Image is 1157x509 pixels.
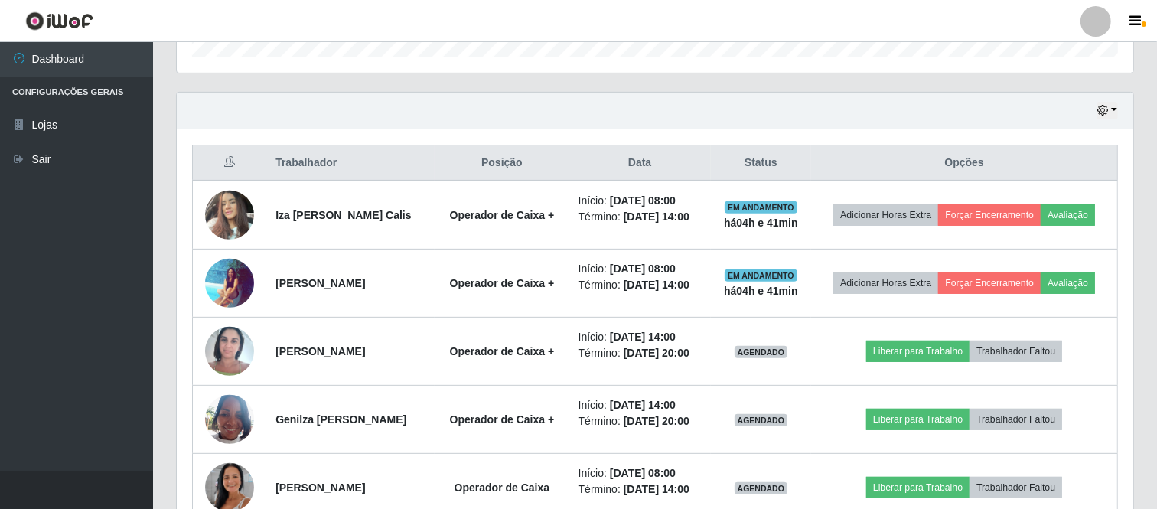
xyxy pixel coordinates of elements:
[275,277,365,289] strong: [PERSON_NAME]
[450,277,555,289] strong: Operador de Caixa +
[578,193,702,209] li: Início:
[724,217,798,229] strong: há 04 h e 41 min
[578,209,702,225] li: Término:
[711,145,812,181] th: Status
[811,145,1117,181] th: Opções
[455,481,550,494] strong: Operador de Caixa
[578,481,702,498] li: Término:
[724,285,798,297] strong: há 04 h e 41 min
[970,409,1062,430] button: Trabalhador Faltou
[866,477,970,498] button: Liberar para Trabalho
[578,345,702,361] li: Término:
[866,341,970,362] button: Liberar para Trabalho
[578,261,702,277] li: Início:
[610,263,676,275] time: [DATE] 08:00
[578,413,702,429] li: Término:
[610,331,676,343] time: [DATE] 14:00
[866,409,970,430] button: Liberar para Trabalho
[970,341,1062,362] button: Trabalhador Faltou
[275,481,365,494] strong: [PERSON_NAME]
[725,201,797,214] span: EM ANDAMENTO
[624,210,689,223] time: [DATE] 14:00
[578,329,702,345] li: Início:
[578,277,702,293] li: Término:
[624,415,689,427] time: [DATE] 20:00
[735,414,788,426] span: AGENDADO
[610,194,676,207] time: [DATE] 08:00
[938,272,1041,294] button: Forçar Encerramento
[833,272,938,294] button: Adicionar Horas Extra
[725,269,797,282] span: EM ANDAMENTO
[275,345,365,357] strong: [PERSON_NAME]
[275,209,411,221] strong: Iza [PERSON_NAME] Calis
[450,345,555,357] strong: Operador de Caixa +
[205,182,254,247] img: 1754675382047.jpeg
[833,204,938,226] button: Adicionar Horas Extra
[735,346,788,358] span: AGENDADO
[450,413,555,426] strong: Operador de Caixa +
[970,477,1062,498] button: Trabalhador Faltou
[569,145,711,181] th: Data
[578,465,702,481] li: Início:
[205,258,254,308] img: 1748991397943.jpeg
[450,209,555,221] strong: Operador de Caixa +
[1041,204,1095,226] button: Avaliação
[25,11,93,31] img: CoreUI Logo
[610,467,676,479] time: [DATE] 08:00
[624,347,689,359] time: [DATE] 20:00
[205,318,254,383] img: 1705690307767.jpeg
[1041,272,1095,294] button: Avaliação
[624,483,689,495] time: [DATE] 14:00
[205,387,254,452] img: 1735231534658.jpeg
[275,413,406,426] strong: Genilza [PERSON_NAME]
[435,145,569,181] th: Posição
[938,204,1041,226] button: Forçar Encerramento
[610,399,676,411] time: [DATE] 14:00
[735,482,788,494] span: AGENDADO
[624,279,689,291] time: [DATE] 14:00
[578,397,702,413] li: Início:
[266,145,435,181] th: Trabalhador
